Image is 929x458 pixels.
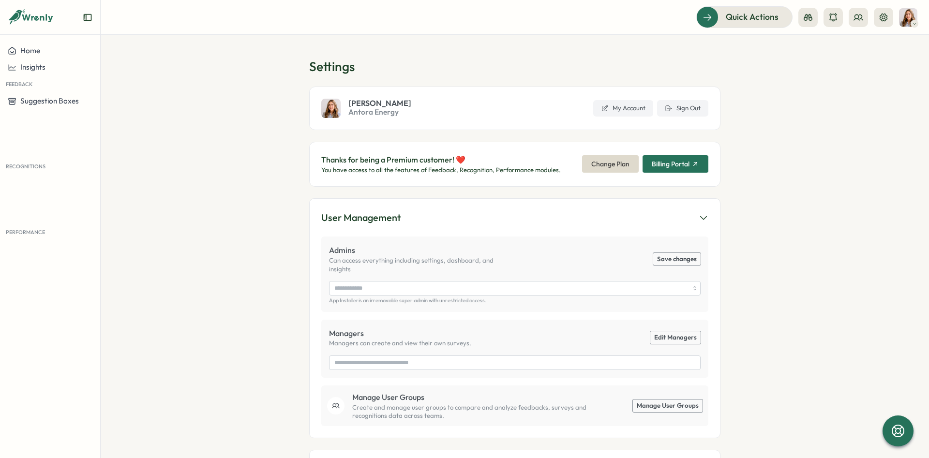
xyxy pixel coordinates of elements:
span: Suggestion Boxes [20,97,79,106]
button: Sign Out [657,100,708,117]
button: Billing Portal [643,155,708,173]
img: Becky Romero [321,99,341,118]
p: Managers [329,327,471,340]
button: Save changes [653,253,701,266]
span: Home [20,46,40,55]
span: Change Plan [591,156,629,172]
p: Can access everything including settings, dashboard, and insights [329,256,515,273]
span: [PERSON_NAME] [348,99,411,107]
span: Quick Actions [726,11,779,23]
span: Insights [20,63,45,72]
span: Billing Portal [652,161,689,167]
a: Manage User Groups [633,399,703,412]
p: Admins [329,244,515,256]
button: Expand sidebar [83,13,92,22]
p: Thanks for being a Premium customer! ❤️ [321,154,561,166]
a: Edit Managers [650,331,701,344]
span: My Account [613,104,645,113]
span: Antora Energy [348,107,411,118]
p: App Installer is an irremovable super admin with unrestricted access. [329,297,701,304]
button: Change Plan [582,155,639,173]
p: Create and manage user groups to compare and analyze feedbacks, surveys and recognitions data acr... [352,403,600,420]
div: User Management [321,210,401,225]
p: You have access to all the features of Feedback, Recognition, Performance modules. [321,166,561,175]
p: Manage User Groups [352,391,600,403]
button: User Management [321,210,708,225]
p: Managers can create and view their own surveys. [329,339,471,348]
img: Becky Romero [899,8,917,27]
span: Sign Out [676,104,701,113]
a: My Account [593,100,653,117]
h1: Settings [309,58,720,75]
button: Quick Actions [696,6,793,28]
